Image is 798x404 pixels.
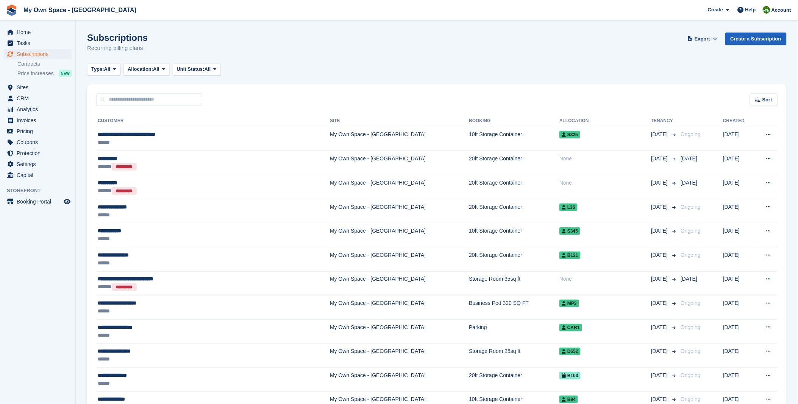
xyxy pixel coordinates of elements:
p: Recurring billing plans [87,44,148,53]
img: stora-icon-8386f47178a22dfd0bd8f6a31ec36ba5ce8667c1dd55bd0f319d3a0aa187defe.svg [6,5,17,16]
button: Allocation: All [123,63,170,76]
td: My Own Space - [GEOGRAPHIC_DATA] [330,151,469,175]
span: Home [17,27,62,37]
a: Create a Subscription [725,33,787,45]
span: Settings [17,159,62,169]
a: Price increases NEW [17,69,72,78]
td: My Own Space - [GEOGRAPHIC_DATA] [330,223,469,247]
td: 20ft Storage Container [469,247,559,271]
span: Pricing [17,126,62,137]
a: menu [4,93,72,104]
th: Customer [96,115,330,127]
span: [DATE] [651,251,669,259]
span: Ongoing [681,252,701,258]
a: menu [4,148,72,158]
span: [DATE] [651,299,669,307]
div: None [559,155,651,163]
td: 20ft Storage Container [469,367,559,392]
a: menu [4,115,72,126]
span: D652 [559,348,581,355]
button: Unit Status: All [173,63,221,76]
span: Invoices [17,115,62,126]
a: menu [4,196,72,207]
span: [DATE] [651,155,669,163]
span: [DATE] [651,203,669,211]
td: [DATE] [723,295,754,320]
td: Business Pod 320 SQ FT [469,295,559,320]
span: Analytics [17,104,62,115]
span: Price increases [17,70,54,77]
span: Ongoing [681,372,701,378]
span: B103 [559,372,581,379]
a: Preview store [62,197,72,206]
div: None [559,275,651,283]
span: Ongoing [681,300,701,306]
span: All [205,65,211,73]
td: Storage Room 35sq ft [469,271,559,295]
span: Ongoing [681,228,701,234]
span: Tasks [17,38,62,48]
span: Ongoing [681,204,701,210]
span: Sort [762,96,772,104]
span: Help [745,6,756,14]
td: My Own Space - [GEOGRAPHIC_DATA] [330,199,469,223]
td: My Own Space - [GEOGRAPHIC_DATA] [330,319,469,343]
button: Export [686,33,719,45]
th: Created [723,115,754,127]
a: menu [4,27,72,37]
span: [DATE] [651,227,669,235]
div: NEW [59,70,72,77]
span: Allocation: [128,65,153,73]
span: L36 [559,204,578,211]
td: My Own Space - [GEOGRAPHIC_DATA] [330,175,469,199]
td: [DATE] [723,367,754,392]
td: My Own Space - [GEOGRAPHIC_DATA] [330,295,469,320]
span: Coupons [17,137,62,148]
div: None [559,179,651,187]
span: All [104,65,111,73]
td: 20ft Storage Container [469,175,559,199]
a: menu [4,49,72,59]
td: [DATE] [723,343,754,368]
td: 10ft Storage Container [469,223,559,247]
th: Tenancy [651,115,678,127]
span: [DATE] [651,347,669,355]
th: Booking [469,115,559,127]
span: Export [695,35,710,43]
span: Subscriptions [17,49,62,59]
h1: Subscriptions [87,33,148,43]
span: Storefront [7,187,75,194]
td: Storage Room 25sq ft [469,343,559,368]
a: menu [4,159,72,169]
a: menu [4,38,72,48]
span: Car1 [559,324,582,331]
td: My Own Space - [GEOGRAPHIC_DATA] [330,247,469,271]
td: [DATE] [723,319,754,343]
th: Site [330,115,469,127]
a: menu [4,137,72,148]
span: [DATE] [651,371,669,379]
span: Capital [17,170,62,180]
span: Ongoing [681,396,701,402]
td: 10ft Storage Container [469,127,559,151]
span: B121 [559,252,581,259]
span: Unit Status: [177,65,205,73]
span: S325 [559,131,580,138]
td: 20ft Storage Container [469,199,559,223]
span: Ongoing [681,131,701,137]
td: [DATE] [723,151,754,175]
button: Type: All [87,63,120,76]
img: Keely [763,6,770,14]
td: [DATE] [723,271,754,295]
span: [DATE] [681,155,697,162]
span: [DATE] [681,276,697,282]
td: [DATE] [723,247,754,271]
a: menu [4,170,72,180]
span: Booking Portal [17,196,62,207]
span: Ongoing [681,324,701,330]
span: Account [771,6,791,14]
td: My Own Space - [GEOGRAPHIC_DATA] [330,271,469,295]
td: [DATE] [723,199,754,223]
span: MP3 [559,300,579,307]
span: Sites [17,82,62,93]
